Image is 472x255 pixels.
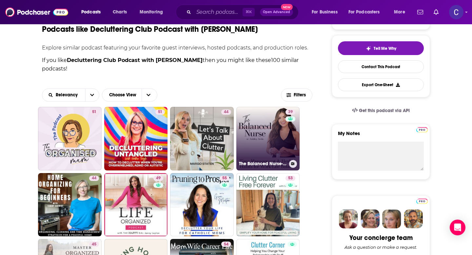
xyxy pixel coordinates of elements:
a: 51 [89,109,99,115]
img: Podchaser Pro [416,127,428,132]
button: open menu [85,89,99,101]
a: 44 [221,109,231,115]
div: Ask a question or make a request. [344,245,417,250]
img: tell me why sparkle [366,46,371,51]
button: Filters [281,88,312,102]
a: 55 [170,173,234,237]
a: 55 [220,176,229,181]
a: Pro website [416,126,428,132]
span: 54 [224,241,228,248]
span: 45 [92,241,96,248]
span: Open Advanced [263,10,290,14]
span: 39 [288,109,293,115]
span: For Podcasters [348,8,380,17]
button: open menu [344,7,389,17]
a: 44 [38,173,102,237]
span: More [394,8,405,17]
span: 49 [156,175,161,182]
h3: The Balanced Nurse- Time Management, Productivity, Work Life Balance, Self-Care, Habits, Routines... [239,161,286,167]
div: Search podcasts, credits, & more... [182,5,305,20]
span: Charts [113,8,127,17]
img: User Profile [449,5,463,19]
button: Open AdvancedNew [260,8,293,16]
button: open menu [307,7,346,17]
input: Search podcasts, credits, & more... [194,7,243,17]
a: 51 [38,107,102,170]
button: open menu [389,7,413,17]
a: Get this podcast via API [347,103,415,119]
button: open menu [135,7,171,17]
span: 44 [92,175,96,182]
img: Jon Profile [404,209,423,228]
a: 51 [155,109,165,115]
span: New [281,4,293,10]
h2: Choose View [102,88,162,102]
a: Show notifications dropdown [415,7,426,18]
span: Choose View [104,89,142,101]
a: 53 [285,176,295,181]
img: Podchaser - Follow, Share and Rate Podcasts [5,6,68,18]
span: Get this podcast via API [359,108,410,113]
a: 54 [221,242,231,247]
span: Filters [294,93,307,97]
a: 49 [153,176,163,181]
a: Show notifications dropdown [431,7,441,18]
span: For Business [312,8,338,17]
button: open menu [77,7,109,17]
a: 39 [285,109,295,115]
img: Podchaser Pro [416,199,428,204]
a: 53 [236,173,300,237]
img: Sydney Profile [339,209,358,228]
p: Explore similar podcast featuring your favorite guest interviews, hosted podcasts, and production... [42,45,312,51]
a: 44 [89,176,99,181]
button: open menu [42,93,85,97]
span: 51 [92,109,96,115]
strong: Decluttering Club Podcast with [PERSON_NAME] [67,57,203,63]
button: Show profile menu [449,5,463,19]
button: Export One-Sheet [338,78,424,91]
span: 53 [288,175,293,182]
button: tell me why sparkleTell Me Why [338,41,424,55]
div: Your concierge team [349,234,413,242]
span: 55 [222,175,227,182]
div: Open Intercom Messenger [450,220,465,235]
span: 51 [158,109,162,115]
span: Relevancy [56,93,80,97]
img: Barbara Profile [361,209,380,228]
a: 49 [104,173,168,237]
span: ⌘ K [243,8,255,16]
a: 51 [104,107,168,170]
a: 39The Balanced Nurse- Time Management, Productivity, Work Life Balance, Self-Care, Habits, Routin... [236,107,300,170]
a: 45 [89,242,99,247]
span: Tell Me Why [374,46,396,51]
span: 44 [224,109,228,115]
h1: Podcasts like Decluttering Club Podcast with [PERSON_NAME] [42,24,258,34]
a: 44 [170,107,234,170]
a: Charts [108,7,131,17]
span: Monitoring [140,8,163,17]
img: Jules Profile [382,209,401,228]
a: Contact This Podcast [338,60,424,73]
h2: Choose List sort [42,88,99,102]
button: Choose View [102,88,157,102]
span: Logged in as publicityxxtina [449,5,463,19]
label: My Notes [338,130,424,142]
a: Pro website [416,198,428,204]
p: If you like then you might like these 100 similar podcasts ! [42,56,312,73]
span: Podcasts [81,8,101,17]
